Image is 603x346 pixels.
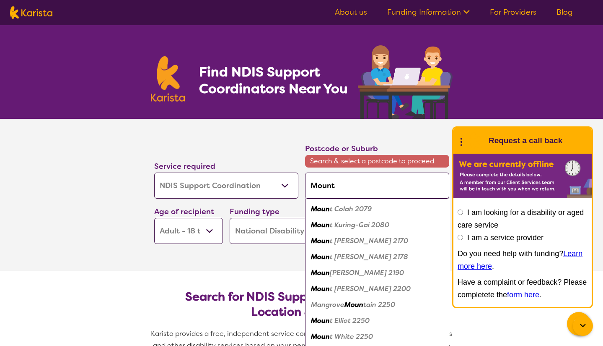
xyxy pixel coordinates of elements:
[490,7,536,17] a: For Providers
[330,252,408,261] em: t [PERSON_NAME] 2178
[311,268,330,277] em: Moun
[230,207,280,217] label: Funding type
[309,281,445,297] div: Mount Lewis 2200
[305,155,449,168] span: Search & select a postcode to proceed
[330,268,404,277] em: [PERSON_NAME] 2190
[330,316,370,325] em: t Elliot 2250
[311,300,344,309] em: Mangrove
[311,284,330,293] em: Moun
[199,63,354,97] h1: Find NDIS Support Coordinators Near You
[305,144,378,154] label: Postcode or Suburb
[309,329,445,345] div: Mount White 2250
[556,7,573,17] a: Blog
[330,236,408,245] em: t [PERSON_NAME] 2170
[330,220,389,229] em: t Kuring-Gai 2080
[453,154,592,198] img: Karista offline chat form to request call back
[311,332,330,341] em: Moun
[311,316,330,325] em: Moun
[335,7,367,17] a: About us
[154,207,214,217] label: Age of recipient
[151,56,185,102] img: Karista logo
[387,7,470,17] a: Funding Information
[305,173,449,199] input: Type
[467,233,543,242] label: I am a service provider
[309,201,445,217] div: Mount Colah 2079
[311,252,330,261] em: Moun
[363,300,395,309] em: tain 2250
[311,220,330,229] em: Moun
[311,204,330,213] em: Moun
[10,6,52,19] img: Karista logo
[458,247,587,273] p: Do you need help with funding? .
[567,312,590,336] button: Channel Menu
[309,233,445,249] div: Mount Pritchard 2170
[458,276,587,301] p: Have a complaint or feedback? Please completete the .
[489,134,562,147] h1: Request a call back
[330,332,373,341] em: t White 2250
[507,291,539,299] a: form here
[309,249,445,265] div: Mount Vernon 2178
[309,265,445,281] div: Mount Lewis 2190
[330,204,372,213] em: t Colah 2079
[309,313,445,329] div: Mount Elliot 2250
[311,236,330,245] em: Moun
[330,284,411,293] em: t [PERSON_NAME] 2200
[358,45,453,119] img: support-coordination
[309,297,445,313] div: Mangrove Mountain 2250
[154,161,215,171] label: Service required
[309,217,445,233] div: Mount Kuring-Gai 2080
[458,208,584,229] label: I am looking for a disability or aged care service
[344,300,363,309] em: Moun
[467,132,484,149] img: Karista
[161,289,443,320] h2: Search for NDIS Support Coordinators by Location & Needs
